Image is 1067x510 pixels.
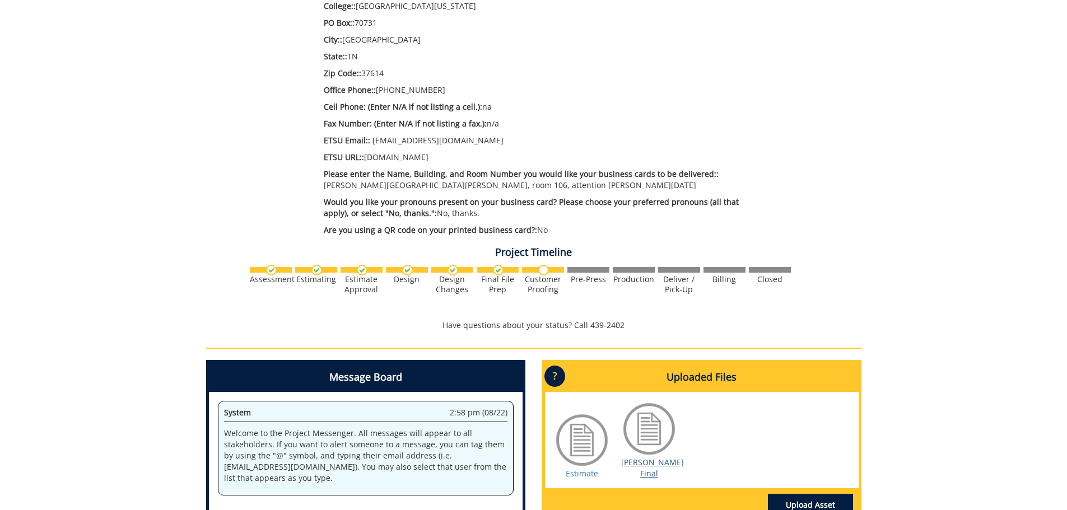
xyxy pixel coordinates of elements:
a: Estimate [566,468,598,479]
p: n/a [324,118,762,129]
span: College:: [324,1,356,11]
img: checkmark [493,265,504,275]
span: Office Phone:: [324,85,376,95]
div: Final File Prep [477,274,519,294]
span: Are you using a QR code on your printed business card?: [324,224,537,235]
p: [GEOGRAPHIC_DATA] [324,34,762,45]
div: Design [386,274,428,284]
span: 2:58 pm (08/22) [450,407,507,418]
span: ETSU URL:: [324,152,364,162]
span: Would you like your pronouns present on your business card? Please choose your preferred pronouns... [324,196,739,218]
span: State:: [324,51,347,62]
p: [GEOGRAPHIC_DATA][US_STATE] [324,1,762,12]
img: checkmark [448,265,458,275]
span: System [224,407,251,418]
p: [DOMAIN_NAME] [324,152,762,163]
div: Deliver / Pick-Up [658,274,700,294]
p: Have questions about your status? Call 439-2402 [206,320,861,331]
div: Billing [703,274,745,284]
div: Customer Proofing [522,274,564,294]
a: [PERSON_NAME] Final [621,457,684,479]
p: na [324,101,762,113]
img: checkmark [266,265,277,275]
div: Production [613,274,655,284]
img: checkmark [402,265,413,275]
img: checkmark [311,265,322,275]
span: City:: [324,34,342,45]
p: [EMAIL_ADDRESS][DOMAIN_NAME] [324,135,762,146]
div: Design Changes [431,274,473,294]
p: TN [324,51,762,62]
p: ? [544,366,565,387]
div: Estimating [295,274,337,284]
div: Estimate Approval [341,274,383,294]
p: 37614 [324,68,762,79]
p: 70731 [324,17,762,29]
div: Assessment [250,274,292,284]
span: Zip Code:: [324,68,361,78]
div: Pre-Press [567,274,609,284]
div: Closed [749,274,791,284]
h4: Message Board [209,363,523,392]
img: no [538,265,549,275]
span: Please enter the Name, Building, and Room Number you would like your business cards to be deliver... [324,169,719,179]
span: ETSU Email:: [324,135,370,146]
span: Fax Number: (Enter N/A if not listing a fax.): [324,118,487,129]
p: Welcome to the Project Messenger. All messages will appear to all stakeholders. If you want to al... [224,428,507,484]
img: checkmark [357,265,367,275]
p: [PERSON_NAME][GEOGRAPHIC_DATA][PERSON_NAME], room 106, attention [PERSON_NAME][DATE] [324,169,762,191]
p: [PHONE_NUMBER] [324,85,762,96]
p: No [324,224,762,236]
h4: Uploaded Files [545,363,859,392]
span: Cell Phone: (Enter N/A if not listing a cell.): [324,101,482,112]
p: No, thanks. [324,196,762,219]
h4: Project Timeline [206,247,861,258]
span: PO Box:: [324,17,355,28]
